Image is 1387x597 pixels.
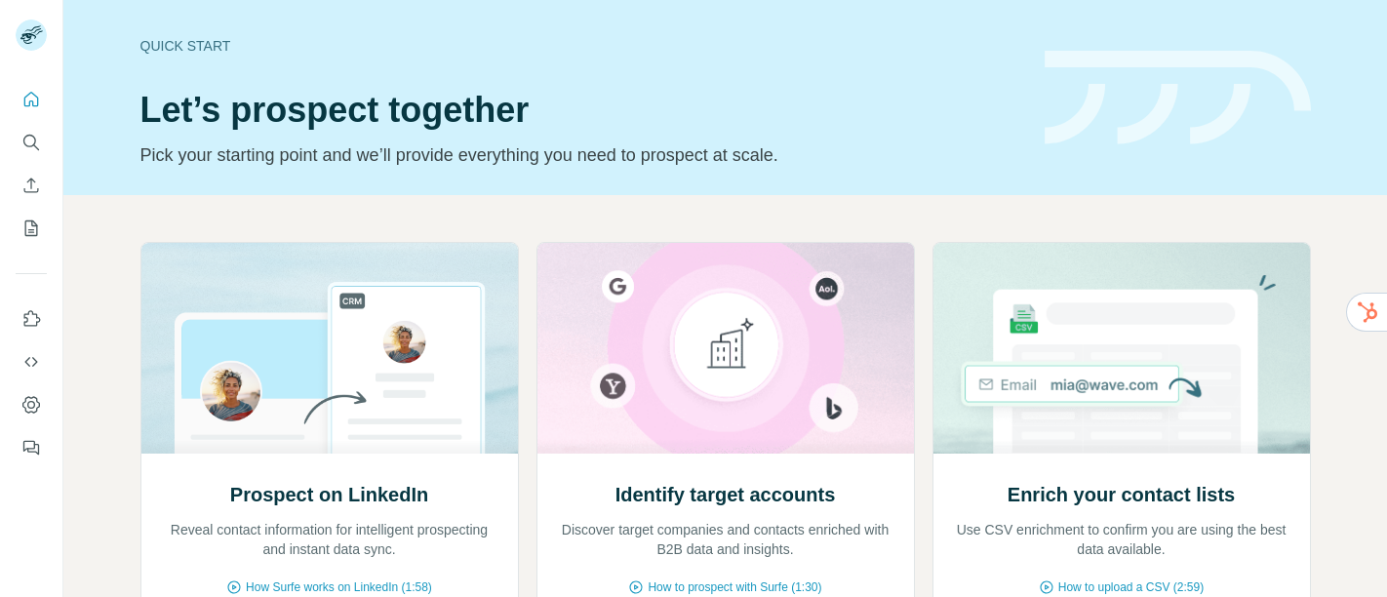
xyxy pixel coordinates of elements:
h1: Let’s prospect together [140,91,1021,130]
button: Search [16,125,47,160]
p: Pick your starting point and we’ll provide everything you need to prospect at scale. [140,141,1021,169]
p: Use CSV enrichment to confirm you are using the best data available. [953,520,1290,559]
button: Quick start [16,82,47,117]
button: Use Surfe API [16,344,47,379]
button: Dashboard [16,387,47,422]
img: Enrich your contact lists [932,243,1311,454]
button: My lists [16,211,47,246]
h2: Enrich your contact lists [1008,481,1235,508]
img: banner [1045,51,1311,145]
img: Identify target accounts [536,243,915,454]
div: Quick start [140,36,1021,56]
span: How Surfe works on LinkedIn (1:58) [246,578,432,596]
img: Prospect on LinkedIn [140,243,519,454]
p: Reveal contact information for intelligent prospecting and instant data sync. [161,520,498,559]
span: How to upload a CSV (2:59) [1058,578,1204,596]
span: How to prospect with Surfe (1:30) [648,578,821,596]
button: Use Surfe on LinkedIn [16,301,47,337]
button: Feedback [16,430,47,465]
h2: Prospect on LinkedIn [230,481,428,508]
p: Discover target companies and contacts enriched with B2B data and insights. [557,520,894,559]
button: Enrich CSV [16,168,47,203]
h2: Identify target accounts [615,481,836,508]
